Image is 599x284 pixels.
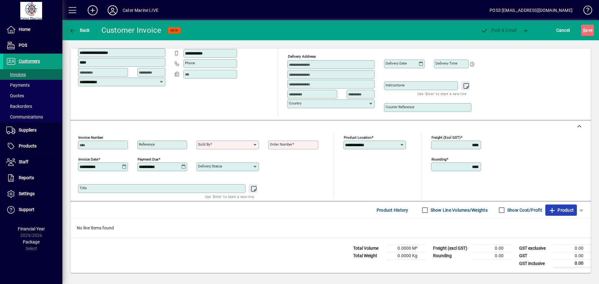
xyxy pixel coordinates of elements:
[3,202,62,218] a: Support
[71,219,591,238] div: No line items found
[19,207,34,212] span: Support
[19,191,35,196] span: Settings
[19,159,28,164] span: Staff
[19,128,37,132] span: Suppliers
[545,205,577,216] button: Product
[78,157,98,161] mat-label: Invoice date
[185,61,195,65] mat-label: Phone
[491,28,494,33] span: P
[19,59,40,64] span: Customers
[3,112,62,122] a: Communications
[386,105,414,109] mat-label: Courier Reference
[344,135,372,140] mat-label: Product location
[3,186,62,202] a: Settings
[69,28,90,33] span: Back
[3,90,62,101] a: Quotes
[3,38,62,53] a: POS
[6,72,26,77] span: Invoices
[123,5,158,15] div: Cater Marine LIVE
[430,252,474,260] td: Rounding
[139,142,155,147] mat-label: Reference
[553,252,591,260] td: 0.00
[579,1,591,22] a: Knowledge Base
[3,22,62,37] a: Home
[3,101,62,112] a: Backorders
[6,83,30,88] span: Payments
[581,25,594,36] button: Save
[103,5,123,16] button: Profile
[350,252,387,260] td: Total Weight
[18,226,45,231] span: Financial Year
[3,138,62,154] a: Products
[23,239,40,244] span: Package
[198,164,222,168] mat-label: Delivery status
[474,252,511,260] td: 0.00
[374,205,411,216] button: Product History
[431,157,446,161] mat-label: Rounding
[3,123,62,138] a: Suppliers
[477,25,520,36] button: Post & Email
[417,90,466,97] mat-hint: Use 'Enter' to start a new line
[6,93,24,98] span: Quotes
[436,61,457,65] mat-label: Delivery time
[555,25,572,36] button: Cancel
[386,61,407,65] mat-label: Delivery date
[489,5,572,15] div: POS3 [EMAIL_ADDRESS][DOMAIN_NAME]
[431,135,460,140] mat-label: Freight (excl GST)
[270,142,292,147] mat-label: Order number
[553,245,591,252] td: 0.00
[386,83,405,87] mat-label: Instructions
[62,25,97,36] app-page-header-button: Back
[3,170,62,186] a: Reports
[516,252,553,260] td: GST
[480,28,517,33] span: ost & Email
[377,205,408,215] span: Product History
[6,104,32,109] span: Backorders
[429,207,488,213] label: Show Line Volumes/Weights
[80,186,87,190] mat-label: Title
[101,25,162,35] div: Customer Invoice
[19,143,37,148] span: Products
[387,245,425,252] td: 0.0000 M³
[78,135,103,140] mat-label: Invoice number
[289,101,301,105] mat-label: Country
[506,207,542,213] label: Show Cost/Profit
[474,245,511,252] td: 0.00
[3,154,62,170] a: Staff
[583,25,592,35] span: ave
[3,69,62,80] a: Invoices
[3,80,62,90] a: Payments
[205,193,254,200] mat-hint: Use 'Enter' to start a new line
[67,25,91,36] button: Back
[387,252,425,260] td: 0.0000 Kg
[583,28,585,33] span: S
[516,245,553,252] td: GST exclusive
[516,260,553,267] td: GST inclusive
[138,157,158,161] mat-label: Payment due
[19,27,30,32] span: Home
[6,114,43,119] span: Communications
[556,25,570,35] span: Cancel
[170,28,178,32] span: NEW
[350,245,387,252] td: Total Volume
[19,175,34,180] span: Reports
[19,43,27,48] span: POS
[83,5,103,16] button: Add
[430,245,474,252] td: Freight (excl GST)
[553,260,591,267] td: 0.00
[198,142,210,147] mat-label: Sold by
[548,205,574,215] span: Product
